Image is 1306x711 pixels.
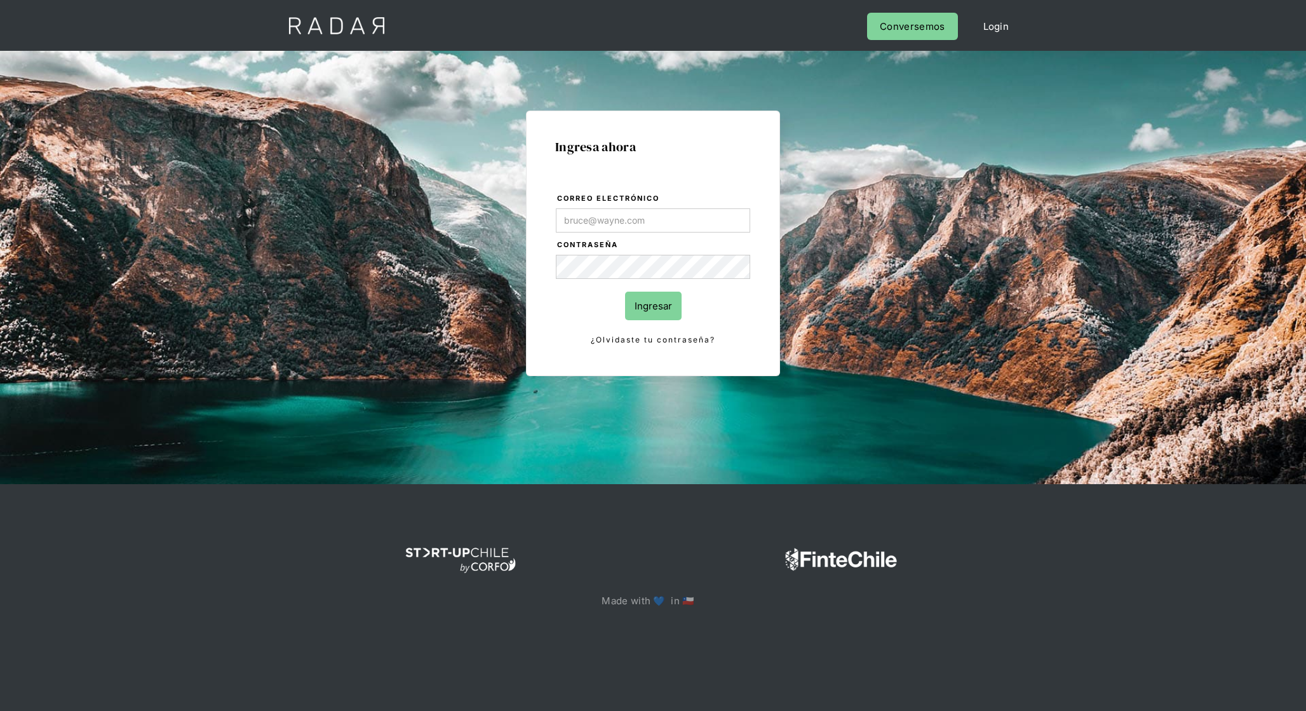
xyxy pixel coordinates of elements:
h1: Ingresa ahora [555,140,751,154]
a: ¿Olvidaste tu contraseña? [556,333,750,347]
form: Login Form [555,192,751,347]
a: Conversemos [867,13,957,40]
input: Ingresar [625,292,682,320]
label: Correo electrónico [557,193,750,205]
label: Contraseña [557,239,750,252]
p: Made with 💙 in 🇨🇱 [602,592,704,609]
input: bruce@wayne.com [556,208,750,233]
a: Login [971,13,1022,40]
